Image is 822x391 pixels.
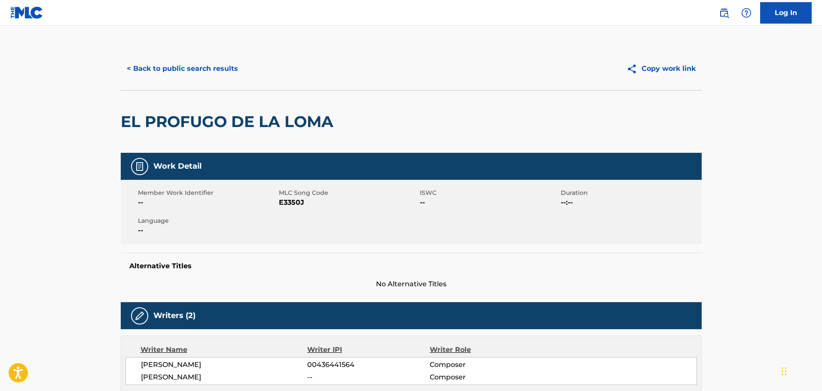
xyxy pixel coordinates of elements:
[307,345,430,355] div: Writer IPI
[719,8,729,18] img: search
[420,188,559,197] span: ISWC
[134,311,145,321] img: Writers
[153,311,196,321] h5: Writers (2)
[10,6,43,19] img: MLC Logo
[715,4,733,21] a: Public Search
[138,216,277,225] span: Language
[430,345,541,355] div: Writer Role
[307,372,429,382] span: --
[620,58,702,79] button: Copy work link
[153,161,202,171] h5: Work Detail
[307,360,429,370] span: 00436441564
[279,188,418,197] span: MLC Song Code
[138,197,277,208] span: --
[138,225,277,236] span: --
[121,279,702,289] span: No Alternative Titles
[141,360,308,370] span: [PERSON_NAME]
[430,360,541,370] span: Composer
[430,372,541,382] span: Composer
[760,2,812,24] a: Log In
[420,197,559,208] span: --
[134,161,145,172] img: Work Detail
[741,8,752,18] img: help
[141,345,308,355] div: Writer Name
[779,350,822,391] iframe: Chat Widget
[561,188,700,197] span: Duration
[121,58,244,79] button: < Back to public search results
[782,358,787,384] div: Drag
[121,112,338,131] h2: EL PROFUGO DE LA LOMA
[138,188,277,197] span: Member Work Identifier
[626,64,642,74] img: Copy work link
[561,197,700,208] span: --:--
[738,4,755,21] div: Help
[141,372,308,382] span: [PERSON_NAME]
[129,262,693,270] h5: Alternative Titles
[279,197,418,208] span: E3350J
